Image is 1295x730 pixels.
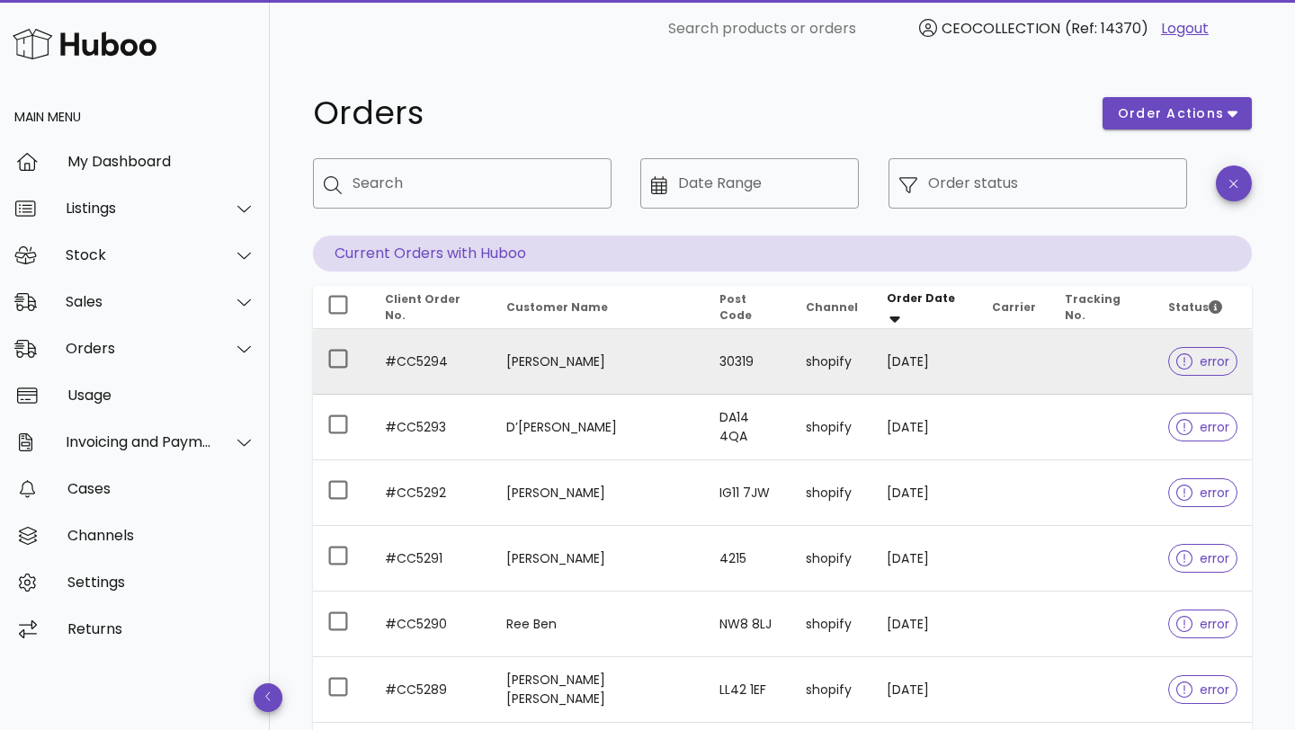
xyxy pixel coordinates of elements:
p: Current Orders with Huboo [313,236,1252,272]
span: Channel [806,299,858,315]
div: My Dashboard [67,153,255,170]
th: Customer Name [492,286,705,329]
span: Carrier [992,299,1036,315]
div: Cases [67,480,255,497]
span: CEOCOLLECTION [942,18,1060,39]
td: #CC5293 [371,395,492,460]
td: shopify [791,329,872,395]
div: Orders [66,340,212,357]
td: D’[PERSON_NAME] [492,395,705,460]
td: [PERSON_NAME] [492,329,705,395]
td: [PERSON_NAME] [492,460,705,526]
td: [PERSON_NAME] [492,526,705,592]
span: error [1176,683,1229,696]
th: Channel [791,286,872,329]
th: Carrier [978,286,1050,329]
td: shopify [791,592,872,657]
td: [DATE] [872,526,978,592]
span: order actions [1117,104,1225,123]
td: #CC5292 [371,460,492,526]
td: [DATE] [872,460,978,526]
td: IG11 7JW [705,460,792,526]
td: [DATE] [872,329,978,395]
span: (Ref: 14370) [1065,18,1148,39]
td: shopify [791,657,872,723]
span: error [1176,486,1229,499]
td: [DATE] [872,395,978,460]
div: Listings [66,200,212,217]
span: error [1176,552,1229,565]
th: Status [1154,286,1252,329]
h1: Orders [313,97,1081,129]
div: Stock [66,246,212,263]
td: #CC5294 [371,329,492,395]
span: error [1176,421,1229,433]
td: Ree Ben [492,592,705,657]
td: DA14 4QA [705,395,792,460]
div: Sales [66,293,212,310]
td: shopify [791,526,872,592]
div: Settings [67,574,255,591]
td: #CC5290 [371,592,492,657]
a: Logout [1161,18,1209,40]
div: Returns [67,620,255,637]
div: Usage [67,387,255,404]
div: Invoicing and Payments [66,433,212,450]
div: Channels [67,527,255,544]
span: Status [1168,299,1222,315]
td: shopify [791,460,872,526]
th: Post Code [705,286,792,329]
button: order actions [1103,97,1252,129]
span: Client Order No. [385,291,460,323]
img: Huboo Logo [13,24,156,63]
td: [PERSON_NAME] [PERSON_NAME] [492,657,705,723]
td: #CC5289 [371,657,492,723]
th: Order Date: Sorted descending. Activate to remove sorting. [872,286,978,329]
td: #CC5291 [371,526,492,592]
td: NW8 8LJ [705,592,792,657]
td: 4215 [705,526,792,592]
th: Tracking No. [1050,286,1154,329]
td: 30319 [705,329,792,395]
td: LL42 1EF [705,657,792,723]
th: Client Order No. [371,286,492,329]
span: Tracking No. [1065,291,1121,323]
td: [DATE] [872,657,978,723]
span: error [1176,618,1229,630]
span: Order Date [887,290,955,306]
span: Post Code [719,291,752,323]
span: Customer Name [506,299,608,315]
span: error [1176,355,1229,368]
td: shopify [791,395,872,460]
td: [DATE] [872,592,978,657]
